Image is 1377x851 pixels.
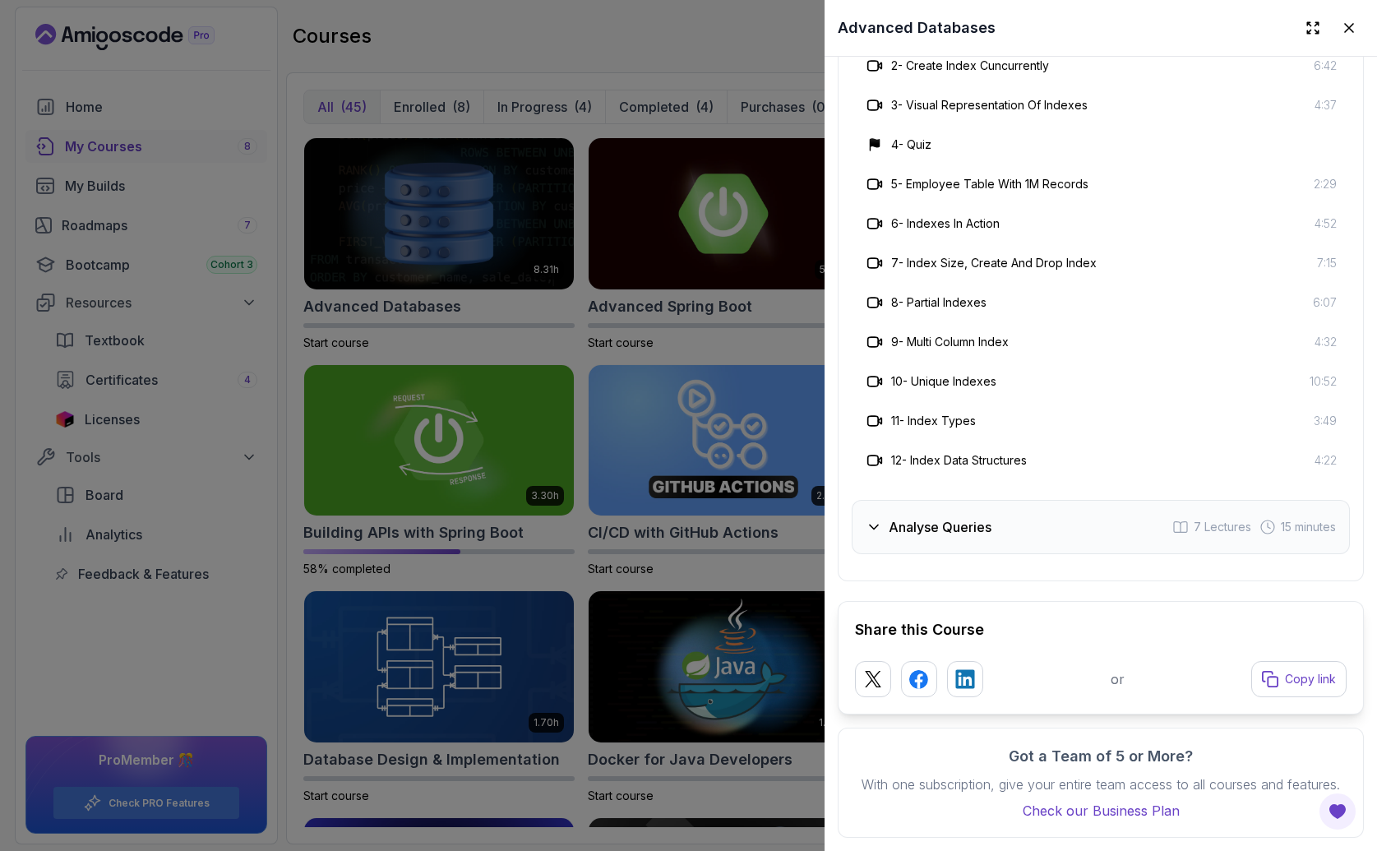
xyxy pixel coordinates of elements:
[1315,334,1337,350] span: 4:32
[855,745,1347,768] h3: Got a Team of 5 or More?
[891,97,1088,113] h3: 3 - Visual Representation Of Indexes
[1194,519,1251,535] span: 7 Lectures
[1111,669,1125,689] p: or
[891,452,1027,469] h3: 12 - Index Data Structures
[1285,671,1336,687] p: Copy link
[1251,661,1347,697] button: Copy link
[891,136,931,153] h3: 4 - Quiz
[1281,519,1336,535] span: 15 minutes
[1318,792,1357,831] button: Open Feedback Button
[891,58,1049,74] h3: 2 - Create Index Cuncurrently
[891,413,976,429] h3: 11 - Index Types
[891,373,996,390] h3: 10 - Unique Indexes
[1315,452,1337,469] span: 4:22
[855,801,1347,821] a: Check our Business Plan
[1298,13,1328,43] button: Expand drawer
[1314,413,1337,429] span: 3:49
[891,334,1009,350] h3: 9 - Multi Column Index
[1310,373,1337,390] span: 10:52
[889,517,991,537] h3: Analyse Queries
[1313,294,1337,311] span: 6:07
[891,255,1097,271] h3: 7 - Index Size, Create And Drop Index
[1314,58,1337,74] span: 6:42
[1315,215,1337,232] span: 4:52
[855,775,1347,794] p: With one subscription, give your entire team access to all courses and features.
[855,618,1347,641] h2: Share this Course
[1315,97,1337,113] span: 4:37
[1314,176,1337,192] span: 2:29
[1317,255,1337,271] span: 7:15
[891,215,1000,232] h3: 6 - Indexes In Action
[891,176,1088,192] h3: 5 - Employee Table With 1M Records
[852,500,1350,554] button: Analyse Queries7 Lectures 15 minutes
[891,294,987,311] h3: 8 - Partial Indexes
[838,16,996,39] h2: Advanced Databases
